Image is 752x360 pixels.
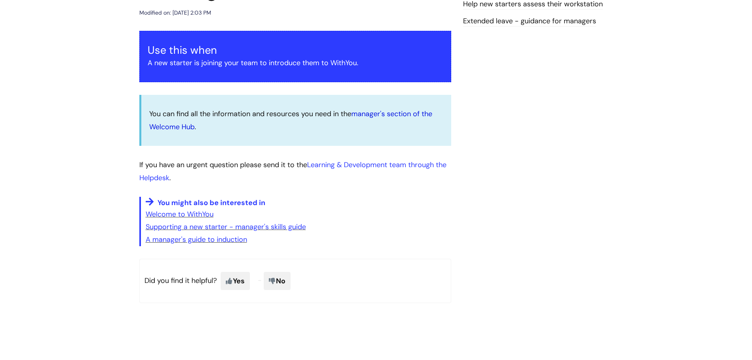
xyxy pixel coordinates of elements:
div: Modified on: [DATE] 2:03 PM [139,8,211,18]
p: If you have an urgent question please send it to the . [139,158,451,184]
a: Supporting a new starter - manager's skills guide [146,222,306,232]
h3: Use this when [148,44,443,57]
a: A manager's guide to induction [146,235,247,244]
span: No [264,272,291,290]
a: Welcome to WithYou [146,209,214,219]
a: manager's section of the Welcome Hub [149,109,432,131]
p: You can find all the information and resources you need in the . [149,107,443,133]
a: Learning & Development team through the Helpdesk [139,160,446,182]
a: Extended leave - guidance for managers [463,16,596,26]
span: You might also be interested in [158,198,265,207]
span: Yes [221,272,250,290]
p: A new starter is joining your team to introduce them to WithYou. [148,57,443,69]
p: Did you find it helpful? [139,259,451,303]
